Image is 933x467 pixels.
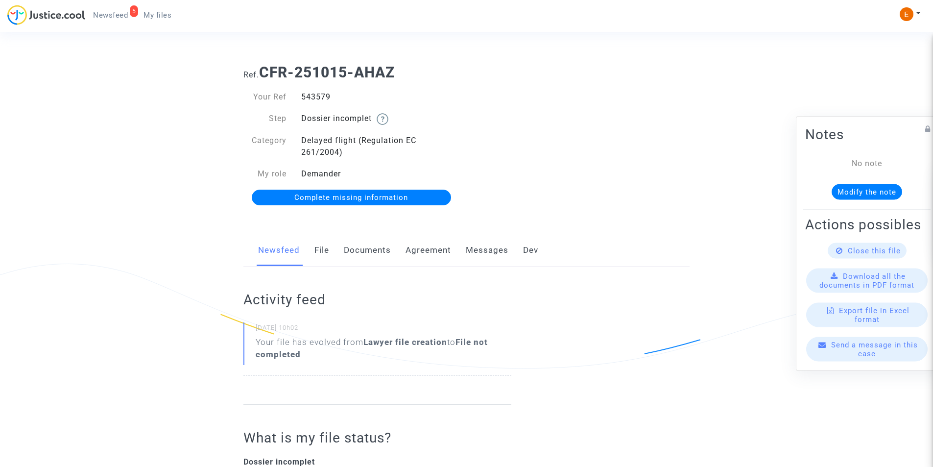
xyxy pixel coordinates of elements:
img: help.svg [377,113,388,125]
a: Messages [466,234,508,267]
span: Export file in Excel format [839,306,909,323]
h2: What is my file status? [243,429,511,446]
div: No note [820,157,914,169]
a: Newsfeed [258,234,300,267]
a: My files [136,8,179,23]
button: Modify the note [832,184,902,199]
a: Dev [523,234,538,267]
h2: Notes [805,125,929,143]
div: Dossier incomplet [294,113,467,125]
img: ACg8ocIeiFvHKe4dA5oeRFd_CiCnuxWUEc1A2wYhRJE3TTWt=s96-c [900,7,913,21]
span: Newsfeed [93,11,128,20]
div: 543579 [294,91,467,103]
span: Download all the documents in PDF format [819,271,914,289]
small: [DATE] 10h02 [256,323,511,336]
a: Documents [344,234,391,267]
span: Send a message in this case [831,340,918,358]
span: Ref. [243,70,259,79]
b: CFR-251015-AHAZ [259,64,395,81]
span: Close this file [848,246,901,255]
div: Demander [294,168,467,180]
span: My files [144,11,171,20]
div: Your Ref [236,91,294,103]
b: File not completed [256,337,488,359]
div: 5 [130,5,139,17]
h2: Activity feed [243,291,511,308]
div: Your file has evolved from to [256,336,511,361]
a: File [314,234,329,267]
h2: Actions possibles [805,216,929,233]
div: Category [236,135,294,158]
div: My role [236,168,294,180]
img: jc-logo.svg [7,5,85,25]
div: Delayed flight (Regulation EC 261/2004) [294,135,467,158]
a: 5Newsfeed [85,8,136,23]
div: Step [236,113,294,125]
a: Agreement [406,234,451,267]
b: Lawyer file creation [363,337,447,347]
span: Complete missing information [294,193,408,202]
